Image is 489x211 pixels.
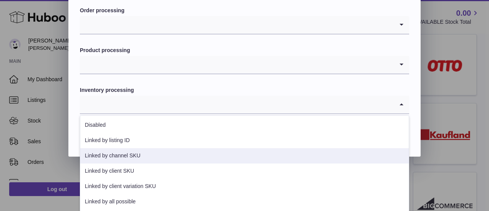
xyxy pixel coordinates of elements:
input: Search for option [80,56,394,74]
li: Linked by client SKU [80,164,409,179]
div: Search for option [80,16,409,34]
input: Search for option [80,16,394,34]
li: Disabled [80,118,409,133]
input: Search for option [80,96,394,113]
li: Linked by client variation SKU [80,179,409,194]
label: Product processing [80,47,409,54]
div: Search for option [80,56,409,74]
li: Linked by all possible [80,194,409,209]
li: Linked by listing ID [80,133,409,148]
li: Linked by channel SKU [80,148,409,164]
div: Search for option [80,96,409,114]
label: Order processing [80,7,409,14]
label: Inventory processing [80,87,409,94]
